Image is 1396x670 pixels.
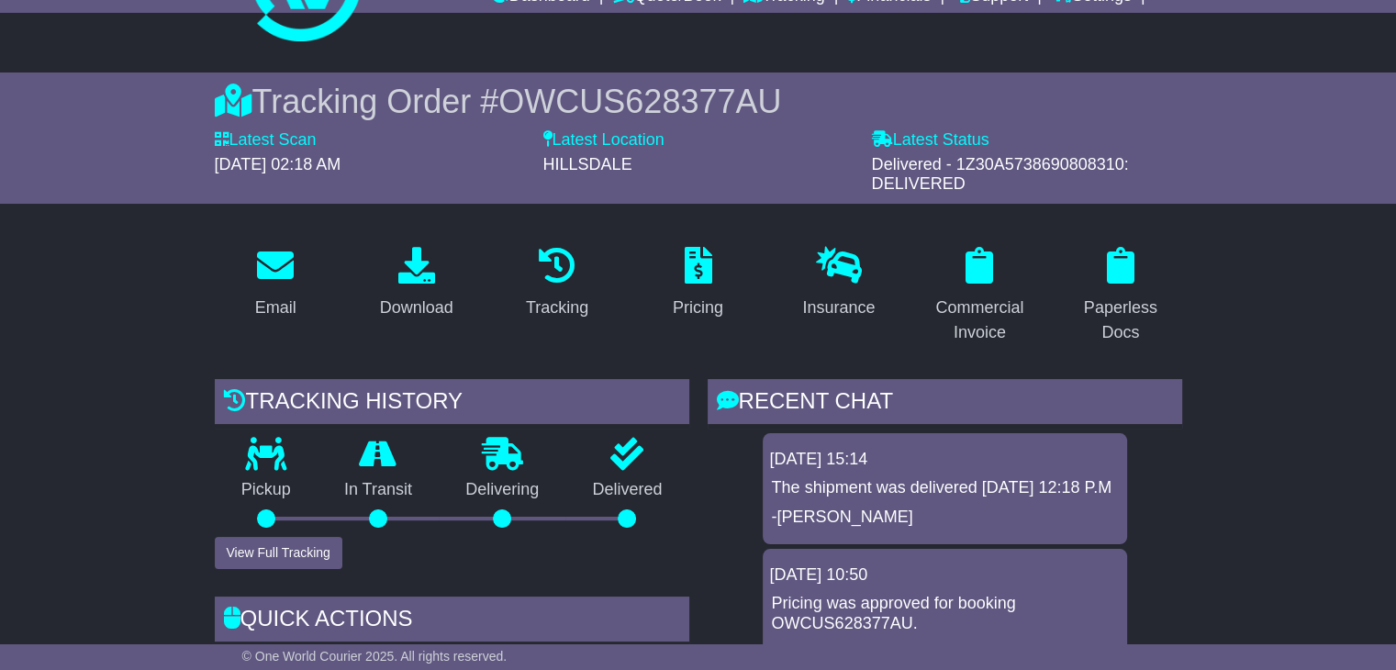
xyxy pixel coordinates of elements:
div: Quick Actions [215,597,689,646]
a: Email [243,240,308,327]
label: Latest Location [543,130,664,151]
p: Delivering [439,480,565,500]
div: [DATE] 10:50 [770,565,1120,586]
span: OWCUS628377AU [498,83,781,120]
a: Commercial Invoice [919,240,1041,352]
div: Tracking [526,296,588,320]
a: Paperless Docs [1059,240,1181,352]
div: Email [255,296,296,320]
p: Pricing was approved for booking OWCUS628377AU. [772,594,1118,633]
span: Delivered - 1Z30A5738690808310: DELIVERED [872,155,1129,194]
p: In Transit [318,480,439,500]
span: © One World Courier 2025. All rights reserved. [242,649,508,664]
p: Delivered [565,480,688,500]
p: Pickup [215,480,318,500]
p: The shipment was delivered [DATE] 12:18 P.M [772,478,1118,498]
div: Insurance [802,296,875,320]
div: Tracking Order # [215,82,1182,121]
div: Pricing [673,296,723,320]
div: Download [380,296,453,320]
a: Tracking [514,240,600,327]
a: Download [368,240,465,327]
span: [DATE] 02:18 AM [215,155,341,173]
div: RECENT CHAT [708,379,1182,429]
div: Paperless Docs [1071,296,1169,345]
p: Final price: $229.95. [772,642,1118,663]
div: [DATE] 15:14 [770,450,1120,470]
label: Latest Scan [215,130,317,151]
div: Tracking history [215,379,689,429]
span: HILLSDALE [543,155,632,173]
label: Latest Status [872,130,989,151]
div: Commercial Invoice [931,296,1029,345]
a: Pricing [661,240,735,327]
button: View Full Tracking [215,537,342,569]
a: Insurance [790,240,887,327]
p: -[PERSON_NAME] [772,508,1118,528]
